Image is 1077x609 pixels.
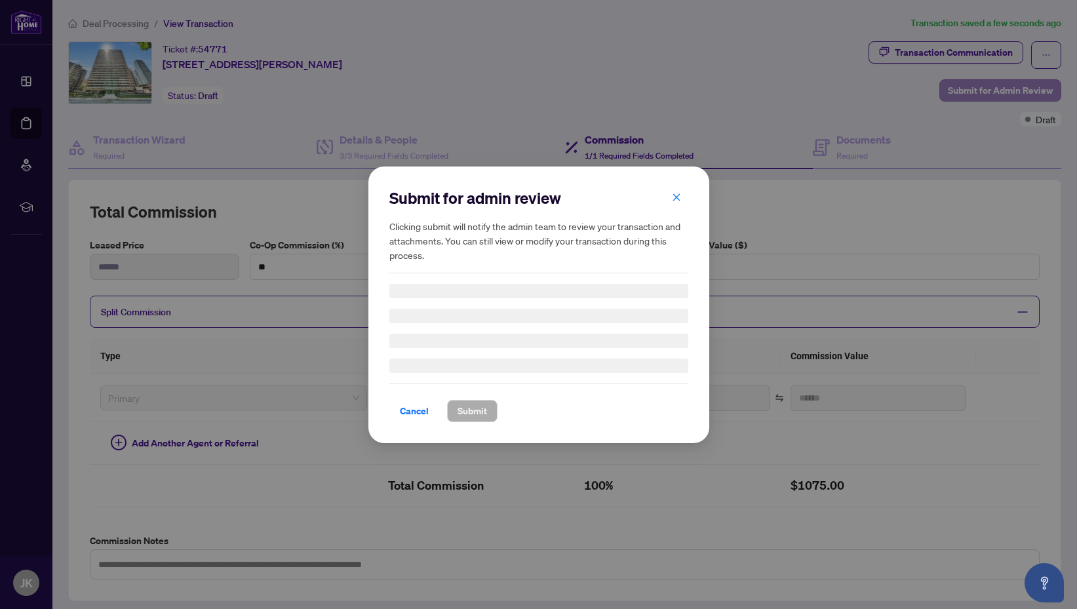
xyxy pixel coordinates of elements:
[389,187,688,208] h2: Submit for admin review
[389,400,439,422] button: Cancel
[672,192,681,201] span: close
[1025,563,1064,602] button: Open asap
[447,400,498,422] button: Submit
[400,401,429,422] span: Cancel
[389,219,688,262] h5: Clicking submit will notify the admin team to review your transaction and attachments. You can st...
